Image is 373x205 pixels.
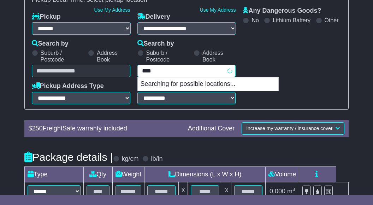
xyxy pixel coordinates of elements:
[32,125,43,132] span: 250
[83,167,112,182] td: Qty
[243,7,321,15] label: Any Dangerous Goods?
[146,49,190,63] label: Suburb / Postcode
[24,151,113,163] h4: Package details |
[246,125,332,131] span: Increase my warranty / insurance cover
[287,188,295,195] span: m
[251,17,259,24] label: No
[94,7,130,13] a: Use My Address
[179,182,188,201] td: x
[266,167,299,182] td: Volume
[25,125,184,133] div: $ FreightSafe warranty included
[184,125,238,133] div: Additional Cover
[292,187,295,192] sup: 3
[202,49,236,63] label: Address Book
[32,82,104,90] label: Pickup Address Type
[24,167,83,182] td: Type
[222,182,231,201] td: x
[270,188,285,195] span: 0.000
[325,17,339,24] label: Other
[97,49,130,63] label: Address Book
[138,77,278,91] p: Searching for possible locations...
[122,155,139,163] label: kg/cm
[112,167,144,182] td: Weight
[137,13,170,21] label: Delivery
[151,155,163,163] label: lb/in
[242,122,344,135] button: Increase my warranty / insurance cover
[273,17,310,24] label: Lithium Battery
[144,167,266,182] td: Dimensions (L x W x H)
[41,49,85,63] label: Suburb / Postcode
[200,7,236,13] a: Use My Address
[137,40,174,48] label: Search by
[32,40,69,48] label: Search by
[32,13,61,21] label: Pickup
